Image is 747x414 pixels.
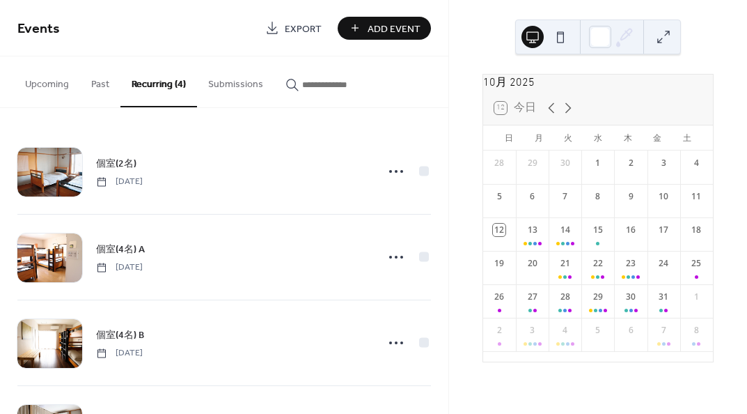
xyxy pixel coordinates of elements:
[624,291,637,303] div: 30
[592,224,604,236] div: 15
[80,56,120,106] button: Past
[493,324,505,337] div: 2
[14,56,80,106] button: Upcoming
[338,17,431,40] button: Add Event
[526,190,539,203] div: 6
[592,291,604,303] div: 29
[643,125,673,151] div: 金
[120,56,197,107] button: Recurring (4)
[690,157,702,169] div: 4
[255,17,332,40] a: Export
[96,347,143,360] span: [DATE]
[559,157,572,169] div: 30
[657,157,670,169] div: 3
[690,291,702,303] div: 1
[559,257,572,270] div: 21
[624,190,637,203] div: 9
[690,257,702,270] div: 25
[553,125,583,151] div: 火
[368,22,420,36] span: Add Event
[96,328,144,343] span: 個室(4名) B
[285,22,322,36] span: Export
[657,257,670,270] div: 24
[624,157,637,169] div: 2
[17,15,60,43] span: Events
[493,190,505,203] div: 5
[690,190,702,203] div: 11
[657,224,670,236] div: 17
[96,155,136,171] a: 個室(2名)
[96,261,143,274] span: [DATE]
[624,224,637,236] div: 16
[493,224,505,236] div: 12
[524,125,553,151] div: 月
[96,243,145,257] span: 個室(4名) A
[526,291,539,303] div: 27
[526,324,539,337] div: 3
[592,257,604,270] div: 22
[493,257,505,270] div: 19
[559,190,572,203] div: 7
[494,125,524,151] div: 日
[559,224,572,236] div: 14
[624,257,637,270] div: 23
[526,157,539,169] div: 29
[657,291,670,303] div: 31
[197,56,274,106] button: Submissions
[96,176,143,188] span: [DATE]
[96,327,144,343] a: 個室(4名) B
[493,157,505,169] div: 28
[592,190,604,203] div: 8
[592,157,604,169] div: 1
[526,257,539,270] div: 20
[526,224,539,236] div: 13
[690,324,702,337] div: 8
[613,125,643,151] div: 木
[672,125,702,151] div: 土
[583,125,613,151] div: 水
[657,190,670,203] div: 10
[559,324,572,337] div: 4
[592,324,604,337] div: 5
[96,157,136,171] span: 個室(2名)
[96,241,145,257] a: 個室(4名) A
[624,324,637,337] div: 6
[493,291,505,303] div: 26
[690,224,702,236] div: 18
[559,291,572,303] div: 28
[483,75,713,91] div: 10月 2025
[657,324,670,337] div: 7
